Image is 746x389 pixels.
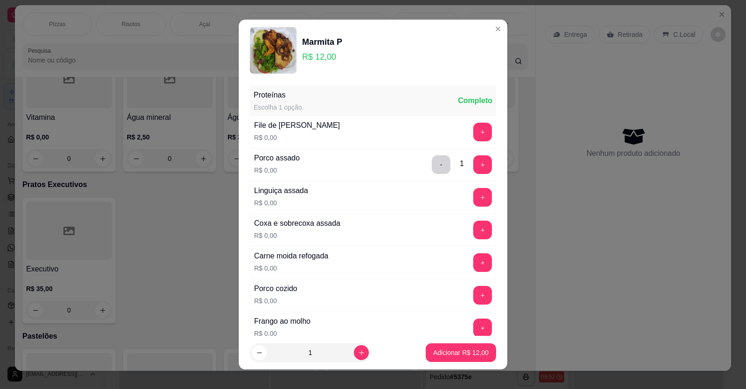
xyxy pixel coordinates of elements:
[302,35,342,49] div: Marmita P
[254,133,340,142] p: R$ 0,00
[460,158,464,169] div: 1
[254,264,328,273] p: R$ 0,00
[252,345,267,360] button: decrease-product-quantity
[354,345,369,360] button: increase-product-quantity
[473,221,492,239] button: add
[254,296,297,306] p: R$ 0,00
[254,153,300,164] div: Porco assado
[254,231,340,240] p: R$ 0,00
[433,348,489,357] p: Adicionar R$ 12,00
[490,21,505,36] button: Close
[254,120,340,131] div: File de [PERSON_NAME]
[473,286,492,305] button: add
[432,155,450,174] button: delete
[473,155,492,174] button: add
[254,198,308,208] p: R$ 0,00
[254,283,297,294] div: Porco cozido
[254,316,311,327] div: Frango ao molho
[254,90,304,101] div: Proteínas
[426,343,496,362] button: Adicionar R$ 12,00
[250,27,297,74] img: product-image
[473,253,492,272] button: add
[254,218,340,229] div: Coxa e sobrecoxa assada
[254,166,300,175] p: R$ 0,00
[473,319,492,337] button: add
[254,185,308,196] div: Linguiça assada
[254,103,304,112] div: Escolha 1 opção.
[254,329,311,338] p: R$ 0,00
[473,123,492,141] button: add
[302,50,342,63] p: R$ 12,00
[458,95,492,106] div: Completo
[473,188,492,207] button: add
[254,250,328,262] div: Carne moida refogada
